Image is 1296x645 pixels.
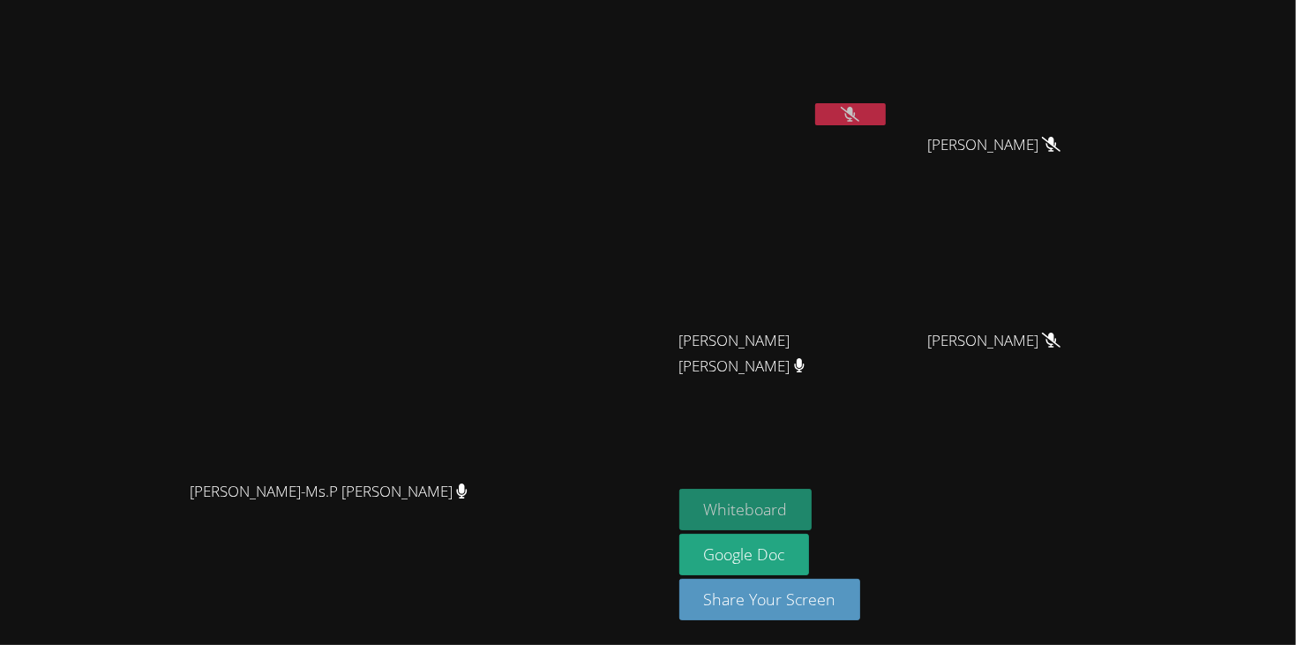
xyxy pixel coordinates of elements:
span: [PERSON_NAME] [927,132,1060,158]
button: Share Your Screen [679,579,861,620]
span: [PERSON_NAME]-Ms.P [PERSON_NAME] [190,479,468,505]
span: [PERSON_NAME] [927,328,1060,354]
span: [PERSON_NAME] [PERSON_NAME] [679,328,875,379]
button: Whiteboard [679,489,813,530]
a: Google Doc [679,534,810,575]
